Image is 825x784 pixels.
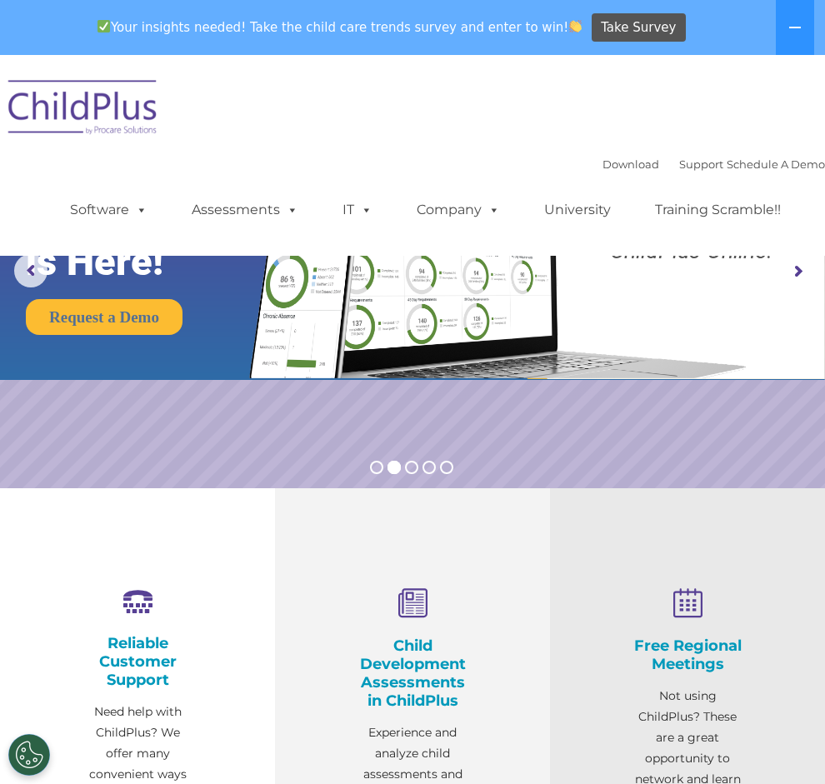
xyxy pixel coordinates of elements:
a: Support [679,157,723,171]
a: Software [53,193,164,227]
img: ✅ [97,20,110,32]
h4: Reliable Customer Support [83,634,192,689]
span: Your insights needed! Take the child care trends survey and enter to win! [90,11,589,43]
h4: Free Regional Meetings [633,637,742,673]
a: Take Survey [592,13,686,42]
a: Training Scramble!! [638,193,797,227]
h4: Child Development Assessments in ChildPlus [358,637,467,710]
a: Download [602,157,659,171]
button: Cookies Settings [8,734,50,776]
img: 👏 [569,20,582,32]
a: Schedule A Demo [727,157,825,171]
a: Company [400,193,517,227]
a: Assessments [175,193,315,227]
font: | [602,157,825,171]
a: IT [326,193,389,227]
rs-layer: Boost your productivity and streamline your success in ChildPlus Online! [569,157,813,262]
span: Take Survey [601,13,676,42]
a: University [527,193,627,227]
a: Request a Demo [26,299,182,335]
